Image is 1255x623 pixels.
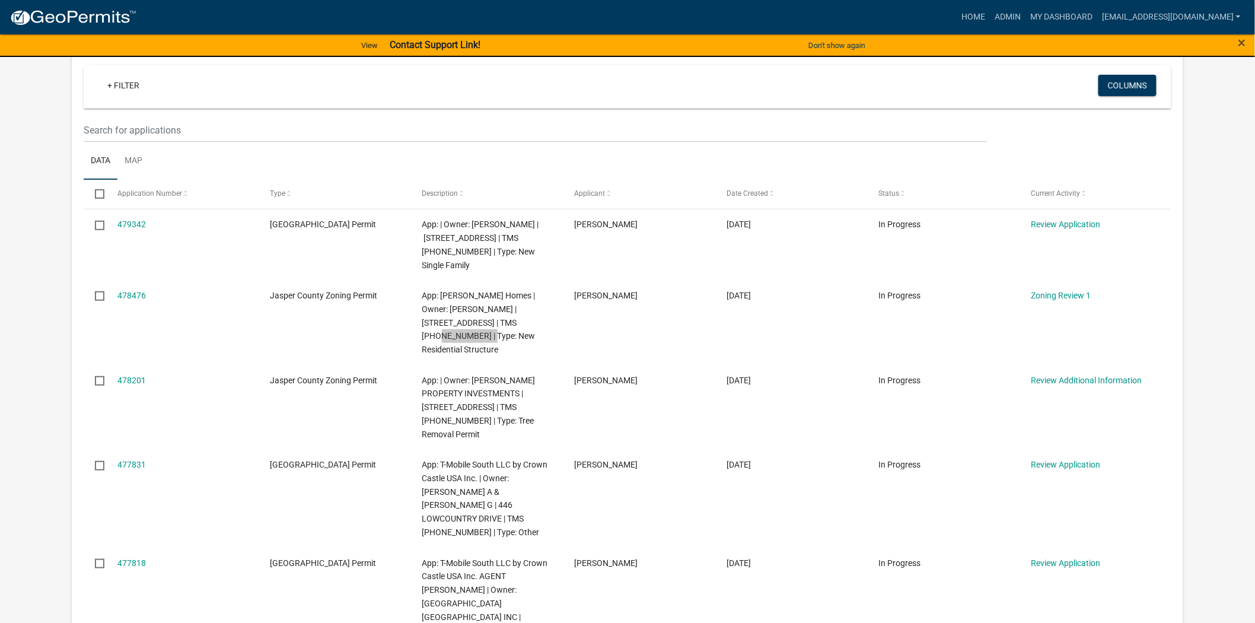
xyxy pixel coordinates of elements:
a: Admin [990,6,1025,28]
a: Review Application [1031,558,1100,568]
input: Search for applications [84,118,988,142]
span: Kyle Johnson [574,460,638,469]
datatable-header-cell: Current Activity [1020,180,1172,208]
a: 477818 [117,558,146,568]
span: Jasper County Building Permit [270,558,376,568]
a: 478476 [117,291,146,300]
span: Jasper County Zoning Permit [270,291,377,300]
span: App: | Owner: VARELA PROPERTY INVESTMENTS | 400 FREEDOM PKWY | TMS 039-00-03-001 | Type: Tree Rem... [422,376,536,439]
span: App: Schumacher Homes | Owner: FREISMUTH WILLIAM P | 4031 OKATIE HWY S | TMS 039-00-12-001 | Type... [422,291,536,354]
datatable-header-cell: Select [84,180,106,208]
a: Map [117,142,149,180]
span: In Progress [879,460,921,469]
span: 09/12/2025 [727,460,751,469]
span: Jasper County Building Permit [270,220,376,229]
span: Applicant [574,189,605,198]
span: Description [422,189,458,198]
a: Data [84,142,117,180]
strong: Contact Support Link! [390,39,480,50]
datatable-header-cell: Date Created [715,180,868,208]
a: Review Application [1031,460,1100,469]
span: App: T-Mobile South LLC by Crown Castle USA Inc. | Owner: STOKES JERRY A & CECELIA G | 446 LOWCOU... [422,460,548,537]
a: 478201 [117,376,146,385]
a: Review Additional Information [1031,376,1142,385]
span: × [1238,34,1246,51]
a: Review Application [1031,220,1100,229]
span: 09/15/2025 [727,291,751,300]
button: Columns [1098,75,1157,96]
datatable-header-cell: Status [867,180,1020,208]
a: 479342 [117,220,146,229]
span: Current Activity [1031,189,1080,198]
datatable-header-cell: Applicant [563,180,715,208]
span: Uriel Varela [574,376,638,385]
a: My Dashboard [1025,6,1097,28]
a: Zoning Review 1 [1031,291,1091,300]
span: App: | Owner: FREISMUTH WILLIAM P | 4031 OKATIE HWY S | TMS 039-00-12-001 | Type: New Single Family [422,220,539,269]
span: Will Scritchfield [574,291,638,300]
button: Close [1238,36,1246,50]
span: Application Number [117,189,182,198]
a: 477831 [117,460,146,469]
datatable-header-cell: Description [410,180,563,208]
a: Home [957,6,990,28]
span: Type [270,189,285,198]
span: Jasper County Zoning Permit [270,376,377,385]
span: In Progress [879,220,921,229]
span: Status [879,189,900,198]
datatable-header-cell: Application Number [106,180,259,208]
span: Jasper County Building Permit [270,460,376,469]
span: 09/12/2025 [727,558,751,568]
a: + Filter [98,75,149,96]
datatable-header-cell: Type [259,180,411,208]
span: 09/14/2025 [727,376,751,385]
span: In Progress [879,291,921,300]
span: Kyle Johnson [574,558,638,568]
a: View [356,36,383,55]
button: Don't show again [804,36,870,55]
span: In Progress [879,558,921,568]
a: [EMAIL_ADDRESS][DOMAIN_NAME] [1097,6,1246,28]
span: Date Created [727,189,768,198]
span: 09/16/2025 [727,220,751,229]
span: Will Scritchfield [574,220,638,229]
span: In Progress [879,376,921,385]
